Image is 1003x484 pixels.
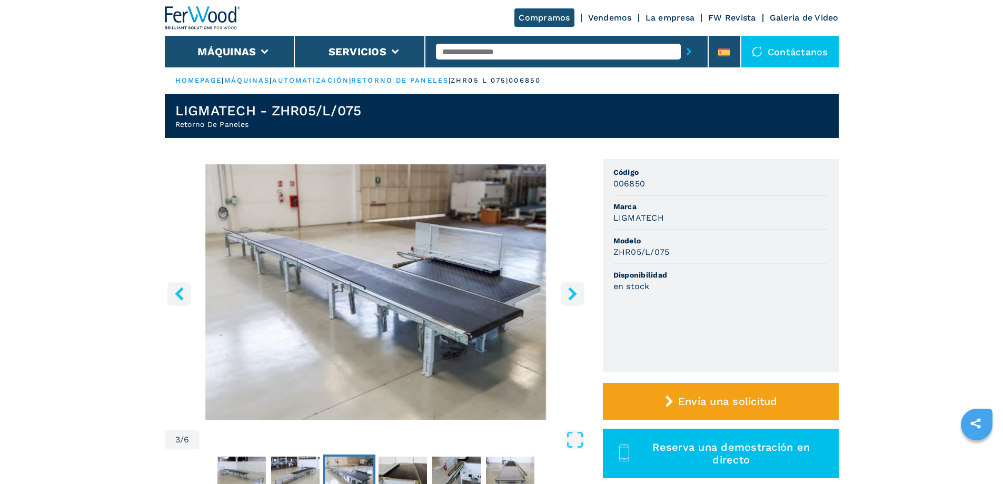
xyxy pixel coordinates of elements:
img: Contáctanos [752,46,762,57]
p: 006850 [509,76,541,85]
a: Compramos [514,8,574,27]
span: | [449,76,451,84]
h2: Retorno De Paneles [175,119,362,130]
h3: 006850 [613,177,646,190]
a: La empresa [646,13,695,23]
button: Reserva una demostración en directo [603,429,839,478]
span: 6 [184,436,189,444]
button: Envía una solicitud [603,383,839,420]
a: Galeria de Video [770,13,839,23]
p: zhr05 l 075 | [451,76,509,85]
h3: en stock [613,280,650,292]
span: | [270,76,272,84]
h1: LIGMATECH - ZHR05/L/075 [175,102,362,119]
button: right-button [561,282,584,305]
img: Retorno De Paneles LIGMATECH ZHR05/L/075 [165,164,587,420]
span: Código [613,167,828,177]
h3: LIGMATECH [613,212,664,224]
span: Modelo [613,235,828,246]
iframe: Chat [958,437,995,476]
a: sharethis [962,410,989,437]
h3: ZHR05/L/075 [613,246,670,258]
a: automatización [272,76,349,84]
img: Ferwood [165,6,241,29]
div: Go to Slide 3 [165,164,587,420]
span: Marca [613,201,828,212]
span: Envía una solicitud [678,395,778,408]
span: / [180,436,184,444]
button: Servicios [329,45,386,58]
a: retorno de paneles [351,76,449,84]
button: Open Fullscreen [202,430,584,449]
a: máquinas [224,76,270,84]
span: 3 [175,436,180,444]
a: HOMEPAGE [175,76,222,84]
span: | [222,76,224,84]
button: Máquinas [197,45,256,58]
a: FW Revista [708,13,756,23]
a: Vendemos [588,13,632,23]
span: Disponibilidad [613,270,828,280]
div: Contáctanos [741,36,839,67]
button: submit-button [681,39,697,64]
button: left-button [167,282,191,305]
span: Reserva una demostración en directo [636,441,826,466]
span: | [349,76,351,84]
